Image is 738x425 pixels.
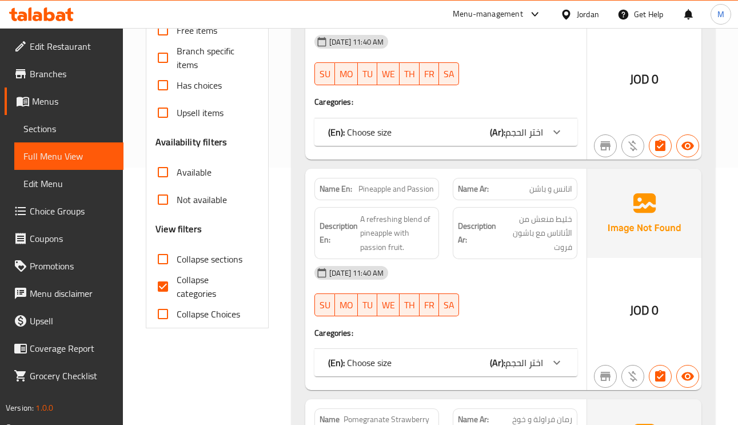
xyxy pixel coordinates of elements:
span: [DATE] 11:40 AM [325,268,388,279]
button: Has choices [649,134,672,157]
button: TU [358,62,377,85]
span: Branch specific items [177,44,250,72]
span: Coupons [30,232,114,245]
a: Edit Menu [14,170,123,197]
span: 1.0.0 [35,400,53,415]
button: TH [400,293,420,316]
button: Has choices [649,365,672,388]
a: Promotions [5,252,123,280]
span: Menu disclaimer [30,287,114,300]
b: (Ar): [490,354,505,371]
span: Menus [32,94,114,108]
div: (En): Choose size(Ar):اختر الحجم [314,349,577,376]
span: TH [404,297,415,313]
span: SU [320,297,330,313]
strong: Name Ar: [458,183,489,195]
p: Choose size [328,356,392,370]
span: 0 [652,299,659,321]
button: Not branch specific item [594,365,617,388]
span: Full Menu View [23,149,114,163]
button: TU [358,293,377,316]
a: Menus [5,88,123,115]
a: Menu disclaimer [5,280,123,307]
span: Coverage Report [30,341,114,355]
span: FR [424,297,434,313]
span: A refreshing blend of pineapple with passion fruit. [360,212,434,255]
span: Not available [177,193,227,206]
span: JOD [630,68,649,90]
button: Available [676,365,699,388]
button: SU [314,62,335,85]
span: SA [444,66,454,82]
span: Version: [6,400,34,415]
strong: Name En: [320,183,352,195]
span: 0 [652,68,659,90]
a: Full Menu View [14,142,123,170]
span: Branches [30,67,114,81]
button: WE [377,62,400,85]
a: Branches [5,60,123,88]
span: TU [362,297,373,313]
span: JOD [630,299,649,321]
button: SA [439,62,459,85]
span: انانس و باشن [529,183,572,195]
a: Edit Restaurant [5,33,123,60]
strong: Description Ar: [458,219,496,247]
button: MO [335,293,358,316]
a: Grocery Checklist [5,362,123,390]
button: Purchased item [621,134,644,157]
span: Grocery Checklist [30,369,114,383]
span: SU [320,66,330,82]
span: TH [404,66,415,82]
b: (Ar): [490,124,505,141]
h3: Availability filters [155,136,227,149]
a: Coupons [5,225,123,252]
span: M [717,8,724,21]
b: (En): [328,124,345,141]
button: SA [439,293,459,316]
span: Free items [177,23,217,37]
span: Choice Groups [30,204,114,218]
span: Upsell items [177,106,224,120]
button: MO [335,62,358,85]
span: MO [340,297,353,313]
button: Purchased item [621,365,644,388]
span: اختر الحجم [505,124,543,141]
button: FR [420,62,439,85]
span: MO [340,66,353,82]
span: Collapse Choices [177,307,240,321]
span: Edit Menu [23,177,114,190]
button: Available [676,134,699,157]
button: Not branch specific item [594,134,617,157]
span: FR [424,66,434,82]
span: WE [382,66,395,82]
span: Available [177,165,212,179]
span: Collapse sections [177,252,242,266]
span: TU [362,66,373,82]
span: Has choices [177,78,222,92]
h4: Caregories: [314,96,577,108]
button: FR [420,293,439,316]
button: WE [377,293,400,316]
div: Menu-management [453,7,523,21]
h3: View filters [155,223,202,236]
button: TH [400,62,420,85]
a: Sections [14,115,123,142]
a: Choice Groups [5,197,123,225]
a: Coverage Report [5,335,123,362]
b: (En): [328,354,345,371]
span: خليط منعش من الأناناس مع باشون فروت [498,212,572,255]
span: Pineapple and Passion [358,183,434,195]
span: Collapse categories [177,273,250,300]
h4: Caregories: [314,327,577,339]
span: Edit Restaurant [30,39,114,53]
div: Jordan [577,8,599,21]
span: WE [382,297,395,313]
div: (En): Choose size(Ar):اختر الحجم [314,118,577,146]
span: اختر الحجم [505,354,543,371]
strong: Description En: [320,219,358,247]
span: Upsell [30,314,114,328]
button: SU [314,293,335,316]
span: [DATE] 11:40 AM [325,37,388,47]
span: SA [444,297,454,313]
